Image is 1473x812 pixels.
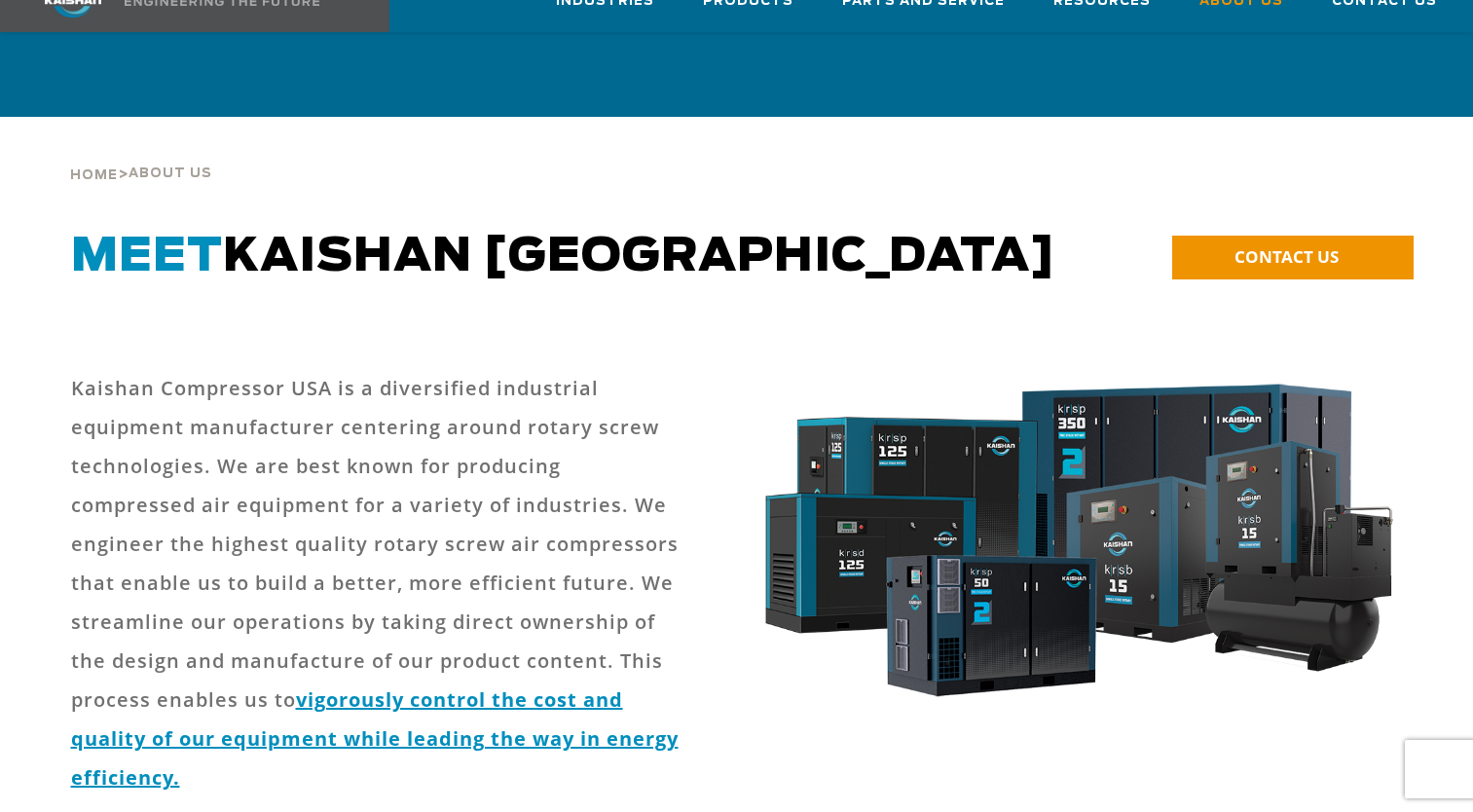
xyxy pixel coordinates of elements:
[70,117,212,191] div: >
[129,167,212,180] span: About Us
[1234,245,1339,268] span: CONTACT US
[71,234,1056,280] span: Kaishan [GEOGRAPHIC_DATA]
[70,166,118,183] a: Home
[71,234,223,280] span: Meet
[71,686,679,791] a: vigorously control the cost and quality of our equipment while leading the way in energy efficiency.
[70,169,118,182] span: Home
[749,369,1404,723] img: krsb
[71,369,686,797] p: Kaishan Compressor USA is a diversified industrial equipment manufacturer centering around rotary...
[1172,236,1414,279] a: CONTACT US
